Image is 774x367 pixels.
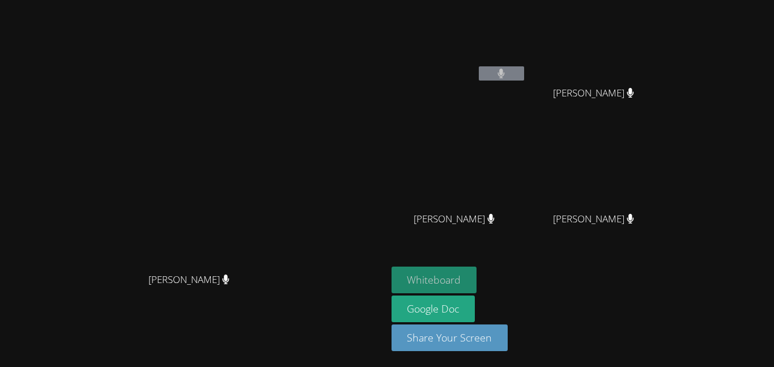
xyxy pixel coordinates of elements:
[392,296,475,322] a: Google Doc
[553,211,634,227] span: [PERSON_NAME]
[392,324,508,351] button: Share Your Screen
[414,211,495,227] span: [PERSON_NAME]
[553,85,634,102] span: [PERSON_NAME]
[148,272,229,288] span: [PERSON_NAME]
[392,267,477,293] button: Whiteboard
